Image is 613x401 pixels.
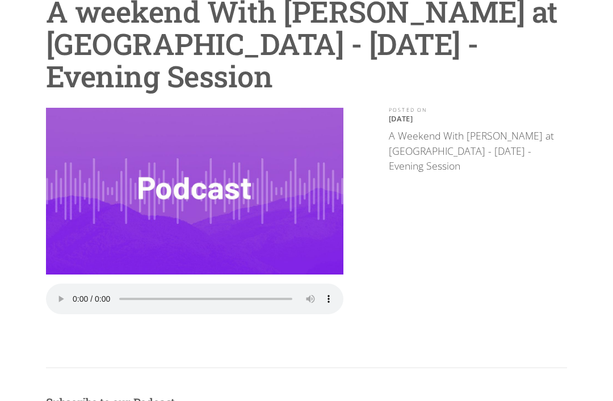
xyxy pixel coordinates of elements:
[389,114,567,123] p: [DATE]
[389,108,567,113] div: POSTED ON
[389,128,567,173] p: A Weekend With [PERSON_NAME] at [GEOGRAPHIC_DATA] - [DATE] - Evening Session
[46,108,343,275] img: A weekend With Peter Jackson at UChurch - April 21 2023 - Evening Session
[46,284,343,314] audio: Your browser does not support the audio element.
